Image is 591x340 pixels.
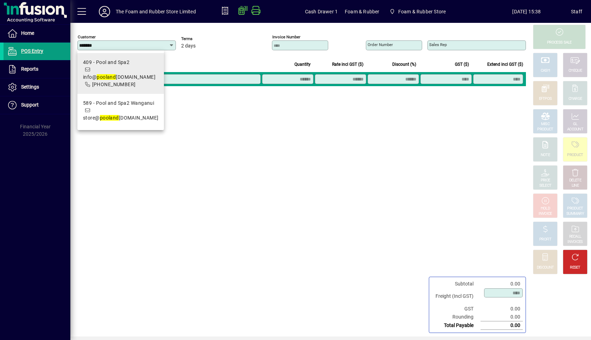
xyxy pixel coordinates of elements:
a: Support [4,96,70,114]
span: Settings [21,84,39,90]
td: Subtotal [432,280,481,288]
em: pooland [100,115,119,121]
div: RESET [570,265,580,270]
div: PRODUCT [567,206,583,211]
span: info@ [DOMAIN_NAME] [83,74,155,80]
span: Support [21,102,39,108]
td: 0.00 [481,321,523,330]
span: Extend incl GST ($) [487,60,523,68]
div: GL [573,122,578,127]
span: Foam & Rubber Store [386,5,449,18]
div: PRODUCT [567,153,583,158]
td: 0.00 [481,305,523,313]
div: NOTE [541,153,550,158]
span: Terms [181,37,223,41]
td: GST [432,305,481,313]
span: Discount (%) [392,60,416,68]
a: Home [4,25,70,42]
td: 0.00 [481,280,523,288]
span: Home [21,30,34,36]
em: pooland [97,74,116,80]
div: 409 - Pool and Spa2 [83,59,158,66]
div: SELECT [539,183,552,188]
span: POS Entry [21,48,43,54]
div: HOLD [541,206,550,211]
div: EFTPOS [539,96,552,102]
td: Freight (Incl GST) [432,288,481,305]
span: [DATE] 15:38 [482,6,571,17]
td: Rounding [432,313,481,321]
span: Quantity [294,60,311,68]
td: 0.00 [481,313,523,321]
span: Reports [21,66,38,72]
div: Staff [571,6,582,17]
a: Reports [4,60,70,78]
div: ACCOUNT [567,127,583,132]
span: Foam & Rubber [345,6,379,17]
button: Profile [93,5,116,18]
span: store@ [DOMAIN_NAME] [83,115,158,121]
div: CHEQUE [568,68,582,73]
span: GST ($) [455,60,469,68]
a: Settings [4,78,70,96]
div: MISC [541,122,549,127]
div: CHARGE [568,96,582,102]
div: DELETE [569,178,581,183]
div: INVOICES [567,239,583,245]
div: PROCESS SALE [547,40,572,45]
div: LINE [572,183,579,188]
div: 589 - Pool and Spa2 Wanganui [83,100,158,107]
div: SUMMARY [566,211,584,217]
div: PRODUCT [537,127,553,132]
span: 2 days [181,43,196,49]
div: PRICE [541,178,550,183]
div: CASH [541,68,550,73]
div: RECALL [569,234,582,239]
span: [PHONE_NUMBER] [92,82,136,87]
div: DISCOUNT [537,265,554,270]
mat-label: Sales rep [429,42,447,47]
span: Cash Drawer 1 [305,6,338,17]
mat-label: Order number [368,42,393,47]
mat-label: Invoice number [272,34,300,39]
span: Rate incl GST ($) [332,60,363,68]
span: Foam & Rubber Store [398,6,446,17]
td: Total Payable [432,321,481,330]
mat-option: 589 - Pool and Spa2 Wanganui [77,94,164,127]
div: The Foam and Rubber Store Limited [116,6,196,17]
mat-label: Customer [78,34,96,39]
mat-option: 409 - Pool and Spa2 [77,53,164,94]
div: PROFIT [539,237,551,242]
div: INVOICE [539,211,552,217]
